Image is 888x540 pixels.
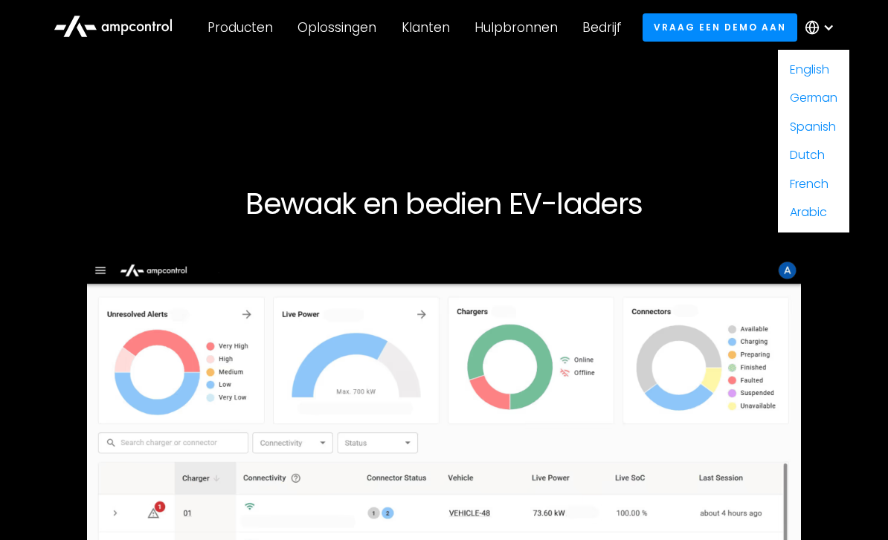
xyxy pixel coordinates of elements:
[582,19,622,36] div: Bedrijf
[790,89,837,106] a: German
[207,19,273,36] div: Producten
[790,61,829,78] a: English
[790,175,829,192] a: French
[790,204,827,221] a: Arabic
[643,13,798,41] a: Vraag een demo aan
[790,146,825,163] a: Dutch
[402,19,450,36] div: Klanten
[790,118,836,135] a: Spanish
[24,186,864,221] h1: Bewaak en bedien EV-laders
[474,19,558,36] div: Hulpbronnen
[297,19,376,36] div: Oplossingen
